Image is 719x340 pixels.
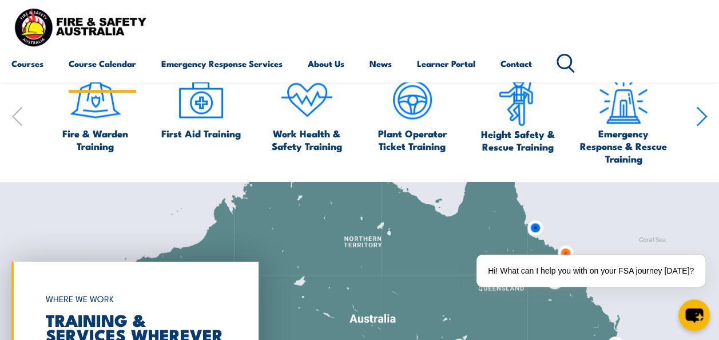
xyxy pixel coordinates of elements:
a: Plant Operator Ticket Training [365,73,460,152]
h6: WHERE WE WORK [46,288,219,309]
span: Emergency Response & Rescue Training [576,126,671,164]
a: Height Safety & Rescue Training [470,73,565,152]
button: chat-button [678,299,710,331]
span: Height Safety & Rescue Training [470,127,565,152]
span: Fire & Warden Training [48,126,143,152]
a: Contact [500,50,532,77]
a: First Aid Training [161,73,241,139]
img: icon-1 [69,73,122,126]
a: Learner Portal [417,50,475,77]
img: icon-5 [386,73,439,126]
img: icon-6 [491,73,545,127]
span: Plant Operator Ticket Training [365,126,460,152]
img: Emergency Response Icon [597,73,650,126]
a: Course Calendar [69,50,136,77]
a: Work Health & Safety Training [259,73,354,152]
a: Emergency Response Services [161,50,283,77]
a: Fire & Warden Training [48,73,143,152]
span: Work Health & Safety Training [259,126,354,152]
a: Emergency Response & Rescue Training [576,73,671,164]
span: First Aid Training [161,126,241,139]
a: Courses [11,50,43,77]
img: icon-2 [174,73,228,126]
img: icon-4 [280,73,333,126]
div: Hi! What can I help you with on your FSA journey [DATE]? [476,255,705,287]
a: News [370,50,392,77]
a: About Us [308,50,344,77]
